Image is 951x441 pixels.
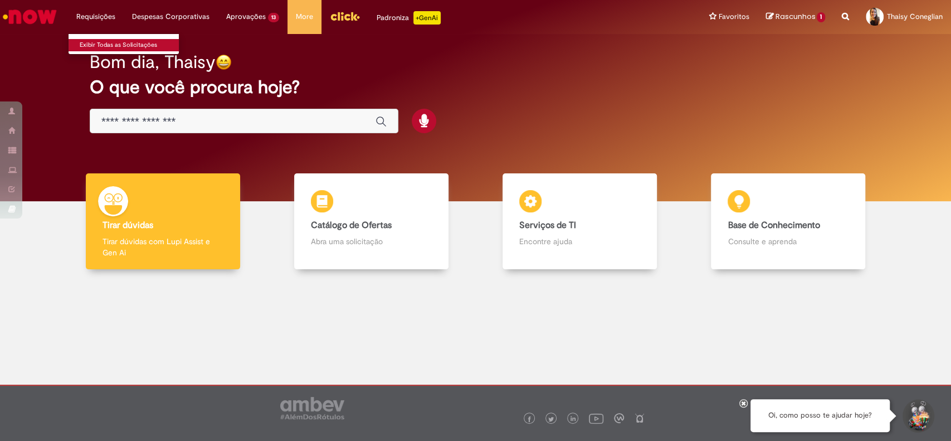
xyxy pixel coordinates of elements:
[728,236,848,247] p: Consulte e aprenda
[519,236,640,247] p: Encontre ajuda
[526,416,532,422] img: logo_footer_facebook.png
[728,220,820,231] b: Base de Conhecimento
[268,13,279,22] span: 13
[589,411,603,425] img: logo_footer_youtube.png
[519,220,576,231] b: Serviços de TI
[311,236,432,247] p: Abra uma solicitação
[635,413,645,423] img: logo_footer_naosei.png
[548,416,554,422] img: logo_footer_twitter.png
[90,77,861,97] h2: O que você procura hoje?
[280,397,344,419] img: logo_footer_ambev_rotulo_gray.png
[103,220,153,231] b: Tirar dúvidas
[132,11,209,22] span: Despesas Corporativas
[216,54,232,70] img: happy-face.png
[413,11,441,25] p: +GenAi
[69,39,191,51] a: Exibir Todas as Solicitações
[330,8,360,25] img: click_logo_yellow_360x200.png
[684,173,893,270] a: Base de Conhecimento Consulte e aprenda
[226,11,266,22] span: Aprovações
[887,12,943,21] span: Thaisy Coneglian
[1,6,58,28] img: ServiceNow
[311,220,392,231] b: Catálogo de Ofertas
[76,11,115,22] span: Requisições
[765,12,825,22] a: Rascunhos
[58,173,267,270] a: Tirar dúvidas Tirar dúvidas com Lupi Assist e Gen Ai
[103,236,223,258] p: Tirar dúvidas com Lupi Assist e Gen Ai
[570,416,576,423] img: logo_footer_linkedin.png
[614,413,624,423] img: logo_footer_workplace.png
[750,399,890,432] div: Oi, como posso te ajudar hoje?
[775,11,815,22] span: Rascunhos
[901,399,934,433] button: Iniciar Conversa de Suporte
[90,52,216,72] h2: Bom dia, Thaisy
[377,11,441,25] div: Padroniza
[718,11,749,22] span: Favoritos
[267,173,475,270] a: Catálogo de Ofertas Abra uma solicitação
[817,12,825,22] span: 1
[296,11,313,22] span: More
[68,33,179,55] ul: Requisições
[476,173,684,270] a: Serviços de TI Encontre ajuda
